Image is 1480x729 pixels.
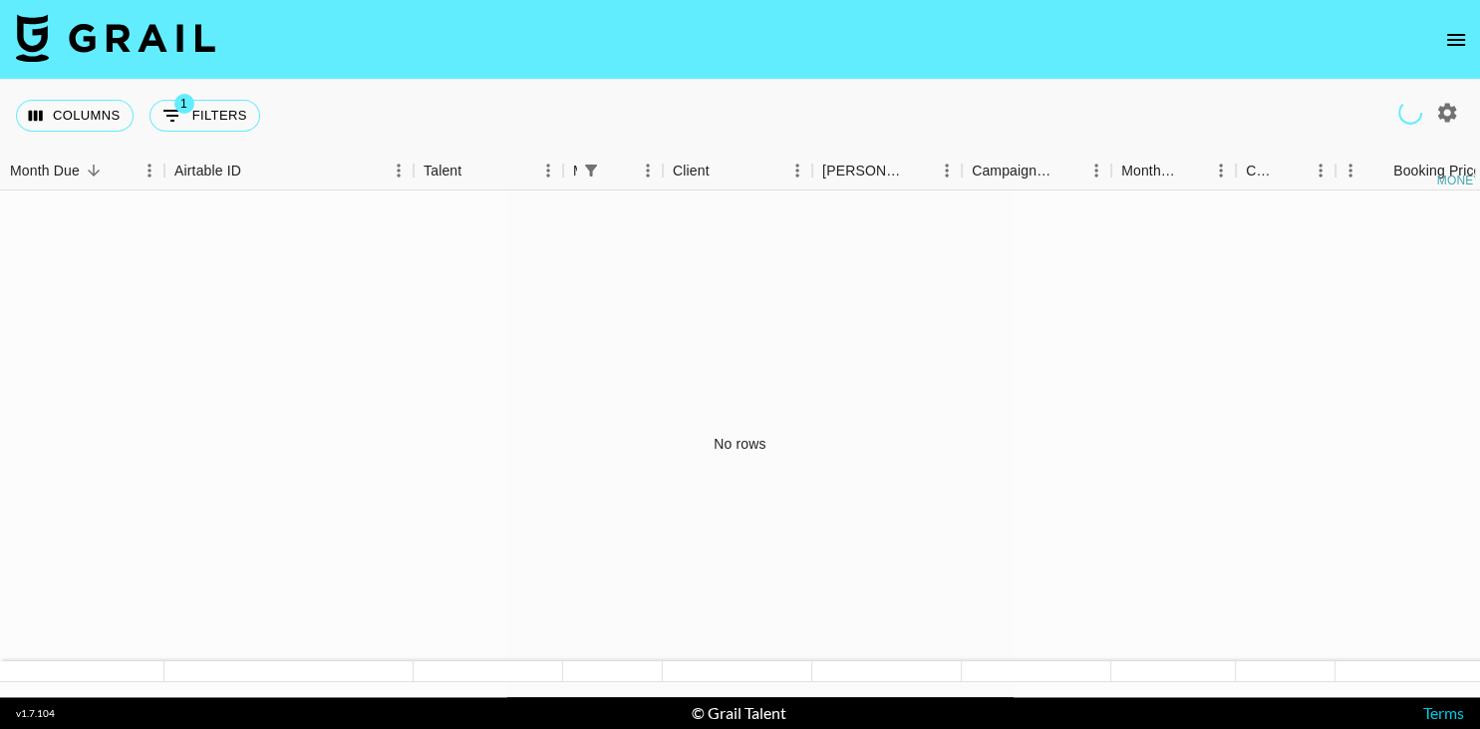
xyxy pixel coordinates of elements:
button: Menu [633,156,663,185]
div: Currency [1236,152,1335,190]
button: Show filters [149,100,260,132]
div: v 1.7.104 [16,707,55,720]
div: Airtable ID [164,152,414,190]
button: Sort [1278,157,1306,184]
div: Campaign (Type) [972,152,1053,190]
div: Manager [573,152,577,190]
img: Grail Talent [16,14,215,62]
button: Menu [135,156,164,185]
button: Menu [782,156,812,185]
span: Refreshing managers, users, talent, clients, campaigns... [1394,97,1427,130]
div: Month Due [1121,152,1178,190]
div: Client [663,152,812,190]
button: Sort [80,157,108,184]
button: Menu [1335,156,1365,185]
button: Show filters [577,157,605,184]
div: Manager [563,152,663,190]
button: Sort [605,157,633,184]
div: Booker [812,152,962,190]
div: Month Due [10,152,80,190]
div: 1 active filter [577,157,605,184]
button: open drawer [1436,20,1476,60]
div: Currency [1246,152,1278,190]
button: Sort [904,157,932,184]
button: Sort [1053,157,1081,184]
button: Sort [241,157,269,184]
div: Airtable ID [174,152,241,190]
button: Menu [1206,156,1236,185]
button: Menu [384,156,414,185]
div: Client [673,152,710,190]
button: Sort [1178,157,1206,184]
a: Terms [1423,703,1464,722]
button: Menu [533,156,563,185]
button: Menu [1306,156,1335,185]
div: Month Due [1111,152,1236,190]
div: Campaign (Type) [962,152,1111,190]
button: Select columns [16,100,134,132]
button: Sort [1365,157,1393,184]
button: Menu [932,156,962,185]
button: Menu [1081,156,1111,185]
span: 1 [174,94,194,114]
div: Talent [414,152,563,190]
div: [PERSON_NAME] [822,152,904,190]
div: © Grail Talent [692,703,786,723]
button: Sort [461,157,489,184]
button: Sort [710,157,738,184]
div: Talent [424,152,461,190]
